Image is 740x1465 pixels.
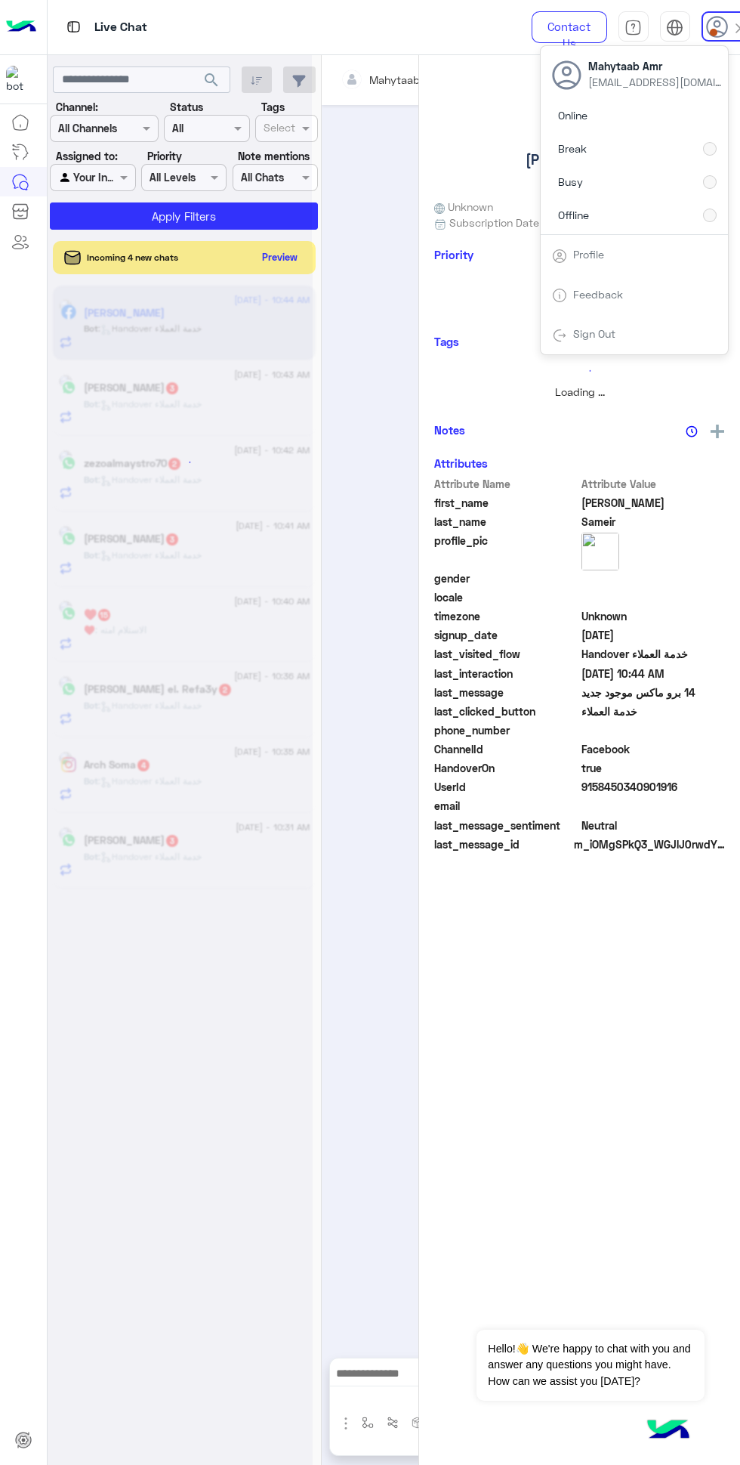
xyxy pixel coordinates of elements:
img: select flow [362,1417,374,1429]
img: tab [552,249,567,264]
span: 2025-08-11T19:59:48.608Z [581,627,726,643]
span: Sameir [581,514,726,530]
span: gender [434,570,578,586]
button: create order [405,1411,430,1436]
span: Handover خدمة العملاء [581,646,726,662]
span: Unknown [581,608,726,624]
span: [EMAIL_ADDRESS][DOMAIN_NAME] [588,74,724,90]
div: Select [261,119,295,139]
a: tab [618,11,649,43]
a: Profile [573,248,604,261]
span: last_name [434,514,578,530]
span: m_iOMgSPkQ3_WGJlJ0rwdY9raFEcwiMZlpO-LdlODYzJq0WnnBLMYP6vJD2_wmrqWjlFt93gjQZClmMeZLiiTGaw [574,836,725,852]
span: Mahytaab Amr [588,58,724,74]
div: loading... [438,357,721,384]
span: last_interaction [434,666,578,682]
h5: [PERSON_NAME] [526,151,634,168]
img: picture [581,533,619,570]
h6: Attributes [434,456,488,470]
span: null [581,570,726,586]
span: خدمة العملاء [581,703,726,719]
img: tab [666,19,683,36]
span: profile_pic [434,533,578,567]
img: tab [624,19,642,36]
span: ChannelId [434,741,578,757]
button: Trigger scenario [381,1411,405,1436]
span: last_message_id [434,836,571,852]
span: 0 [581,741,726,757]
h6: Tags [434,335,725,348]
span: Loading ... [555,385,605,398]
span: 0 [581,817,726,833]
span: last_message [434,685,578,700]
div: loading... [438,271,721,298]
img: create order [412,1417,424,1429]
span: Attribute Name [434,476,578,492]
span: phone_number [434,722,578,738]
button: select flow [356,1411,381,1436]
h6: Priority [434,248,473,261]
img: add [711,425,724,438]
span: 2025-08-12T07:44:15.357Z [581,666,726,682]
span: last_message_sentiment [434,817,578,833]
span: null [581,589,726,605]
span: UserId [434,779,578,795]
span: 14 برو ماكس موجود جديد [581,685,726,700]
img: 1403182699927242 [6,66,33,93]
a: Contact Us [532,11,607,43]
div: loading... [166,449,193,475]
span: timezone [434,608,578,624]
img: Trigger scenario [387,1417,399,1429]
span: Hello!👋 We're happy to chat with you and answer any questions you might have. How can we assist y... [476,1330,704,1401]
span: last_clicked_button [434,703,578,719]
img: tab [552,288,567,303]
span: null [581,722,726,738]
div: loading... [331,109,554,135]
span: true [581,760,726,776]
img: tab [64,17,83,36]
span: Attribute Value [581,476,726,492]
img: hulul-logo.png [642,1405,695,1457]
span: null [581,798,726,814]
span: HandoverOn [434,760,578,776]
span: signup_date [434,627,578,643]
span: Mina [581,495,726,511]
span: 9158450340901916 [581,779,726,795]
a: Feedback [573,288,623,301]
img: notes [686,425,698,437]
h6: Notes [434,423,465,437]
span: locale [434,589,578,605]
a: Sign Out [573,327,615,340]
span: email [434,798,578,814]
span: Subscription Date : [DATE] [449,215,580,230]
img: Logo [6,11,36,43]
span: Unknown [434,199,493,215]
p: Live Chat [94,17,147,38]
img: send attachment [337,1414,355,1433]
img: tab [552,328,567,343]
span: first_name [434,495,578,511]
span: last_visited_flow [434,646,578,662]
